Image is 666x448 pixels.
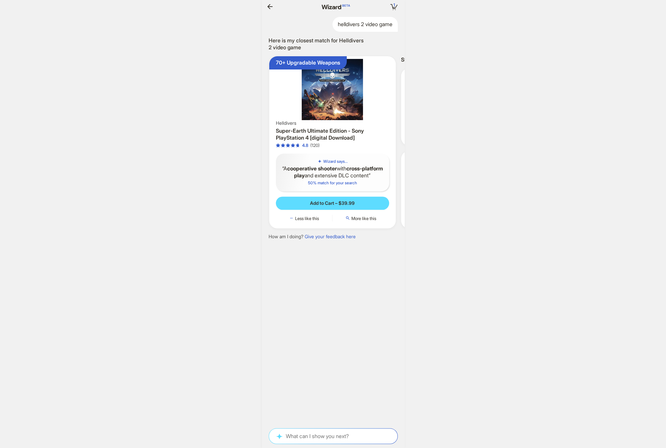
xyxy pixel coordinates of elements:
[393,2,395,7] span: 1
[291,143,295,148] span: star
[276,59,340,66] div: 70+ Upgradable Weapons
[294,165,383,179] b: cross-platform play
[305,234,356,239] a: Give your feedback here
[272,59,393,120] img: Super-Earth Ultimate Edition - Sony PlayStation 4 [digital Download]
[333,17,398,32] div: helldivers 2 video game
[310,143,320,148] div: (120)
[281,143,285,148] span: star
[401,56,472,63] div: Still looking?
[351,216,376,221] span: More like this
[296,143,300,148] span: star
[269,37,368,51] div: Here is my closest match for Helldivers 2 video game
[276,120,296,126] span: Helldivers
[281,165,384,179] q: A with and extensive DLC content
[276,197,389,210] button: Add to Cart – $39.99
[276,143,280,148] span: star
[276,127,389,141] h3: Super-Earth Ultimate Edition - Sony PlayStation 4 [digital Download]
[333,215,389,222] button: More like this
[269,56,396,228] div: 70+ Upgradable WeaponsSuper-Earth Ultimate Edition - Sony PlayStation 4 [digital Download]Helldiv...
[276,215,333,222] button: Less like this
[308,180,357,185] span: 50 % match for your search
[276,143,308,148] div: 4.8 out of 5 stars
[295,216,319,221] span: Less like this
[287,165,337,172] b: cooperative shooter
[269,234,356,240] div: How am I doing?
[323,159,348,164] h5: Wizard says...
[302,143,308,148] div: 4.8
[286,143,290,148] span: star
[310,200,355,206] span: Add to Cart – $39.99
